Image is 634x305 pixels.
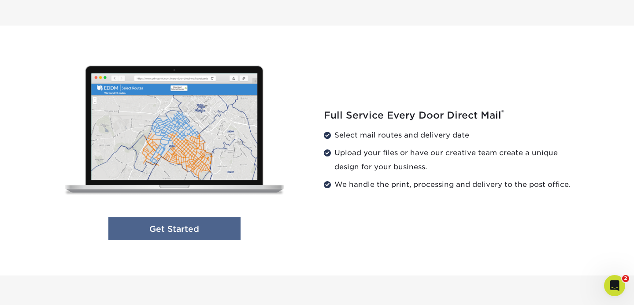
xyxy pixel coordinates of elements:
img: Full Service Every Door Direct Mail [53,57,296,206]
h2: Full Service Every Door Direct Mail [324,110,575,121]
iframe: Intercom live chat [604,275,625,296]
li: Upload your files or have our creative team create a unique design for your business. [324,146,575,174]
iframe: Google Customer Reviews [2,278,75,302]
a: Get Started [108,217,241,241]
span: 2 [622,275,629,282]
li: We handle the print, processing and delivery to the post office. [324,178,575,192]
li: Select mail routes and delivery date [324,128,575,142]
sup: ® [501,108,504,117]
